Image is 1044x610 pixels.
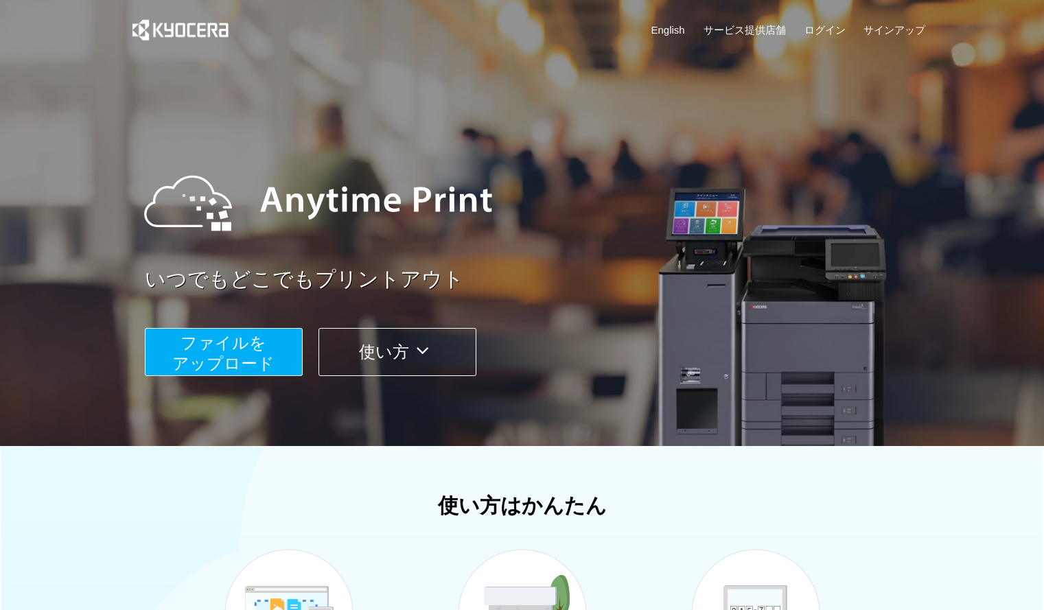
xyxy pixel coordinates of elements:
button: 使い方 [318,328,476,376]
button: ファイルを​​アップロード [145,328,303,376]
span: ファイルを ​​アップロード [172,333,275,373]
a: English [651,23,685,37]
a: いつでもどこでもプリントアウト [145,265,934,294]
a: サービス提供店舗 [704,23,786,37]
a: ログイン [804,23,846,37]
a: サインアップ [863,23,925,37]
